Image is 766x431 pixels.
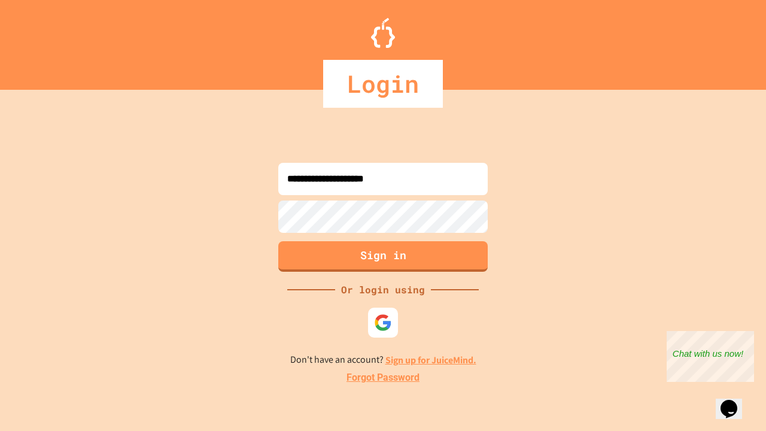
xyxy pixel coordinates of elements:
a: Forgot Password [346,371,420,385]
img: google-icon.svg [374,314,392,332]
iframe: chat widget [716,383,754,419]
p: Don't have an account? [290,353,476,368]
button: Sign in [278,241,488,272]
div: Or login using [335,283,431,297]
iframe: chat widget [667,331,754,382]
a: Sign up for JuiceMind. [385,354,476,366]
img: Logo.svg [371,18,395,48]
div: Login [323,60,443,108]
